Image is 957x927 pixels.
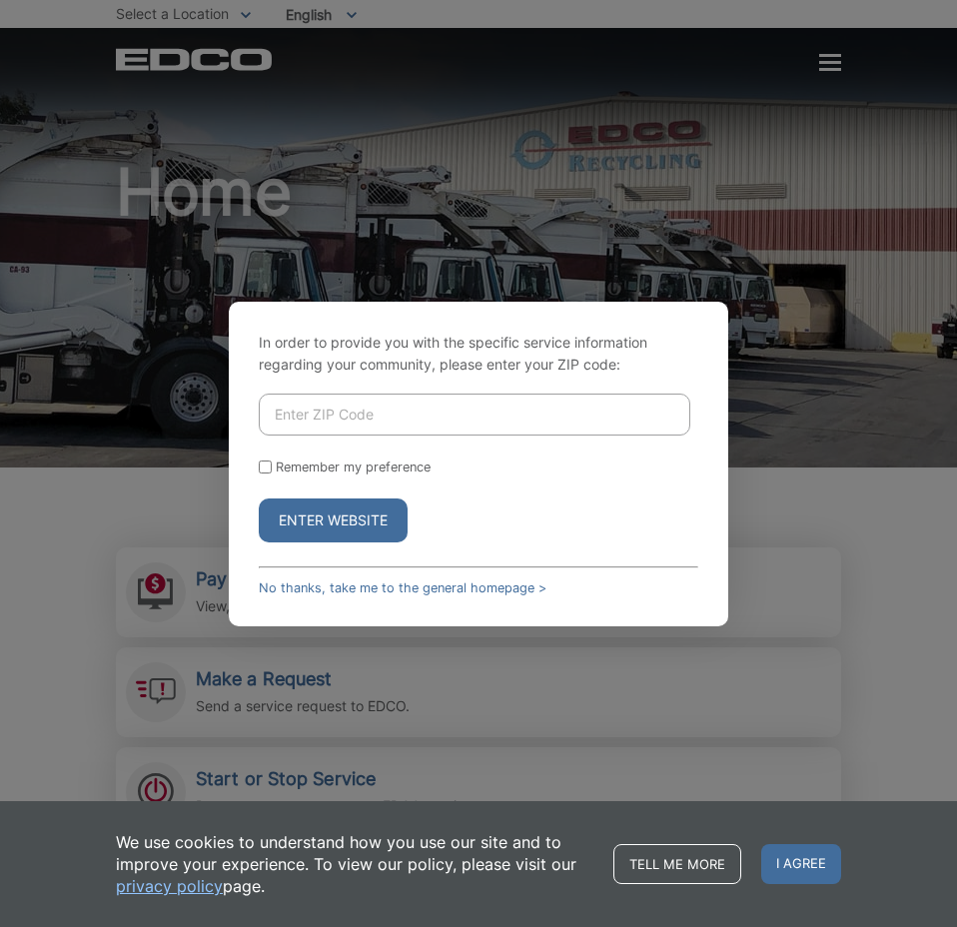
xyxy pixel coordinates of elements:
[613,844,741,884] a: Tell me more
[116,875,223,897] a: privacy policy
[259,332,698,376] p: In order to provide you with the specific service information regarding your community, please en...
[276,460,431,474] label: Remember my preference
[259,394,690,436] input: Enter ZIP Code
[259,580,546,595] a: No thanks, take me to the general homepage >
[116,831,593,897] p: We use cookies to understand how you use our site and to improve your experience. To view our pol...
[761,844,841,884] span: I agree
[259,498,408,542] button: Enter Website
